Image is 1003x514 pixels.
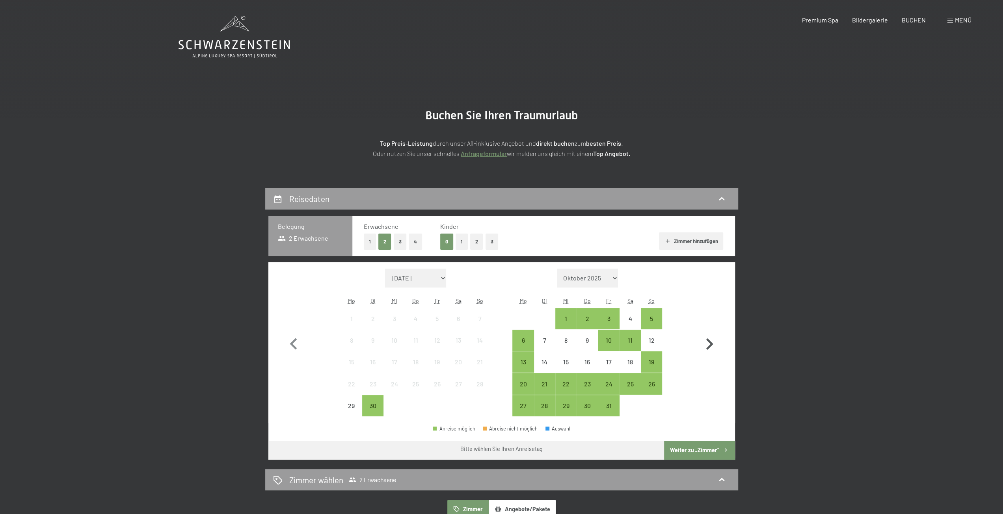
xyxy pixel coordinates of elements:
div: 5 [642,315,661,335]
div: Anreise nicht möglich [405,373,426,394]
div: 18 [406,359,426,379]
div: Sun Sep 21 2025 [469,351,490,373]
div: Anreise möglich [577,308,598,329]
abbr: Freitag [606,297,611,304]
div: Sat Oct 18 2025 [620,351,641,373]
div: Abreise nicht möglich [483,426,538,431]
div: Anreise nicht möglich [383,373,405,394]
div: Sat Sep 20 2025 [448,351,469,373]
div: Anreise nicht möglich [362,373,383,394]
div: Anreise möglich [641,373,662,394]
div: Sun Oct 05 2025 [641,308,662,329]
div: Tue Sep 09 2025 [362,330,383,351]
div: 27 [513,403,533,422]
div: 5 [427,315,447,335]
strong: Top Angebot. [593,150,630,157]
div: 22 [342,381,361,401]
div: 17 [384,359,404,379]
abbr: Freitag [434,297,439,304]
abbr: Dienstag [370,297,376,304]
div: Mon Oct 20 2025 [512,373,534,394]
abbr: Dienstag [542,297,547,304]
div: Thu Oct 30 2025 [577,395,598,416]
div: 13 [513,359,533,379]
strong: Top Preis-Leistung [380,139,433,147]
div: 30 [577,403,597,422]
div: Sun Oct 19 2025 [641,351,662,373]
div: Thu Oct 02 2025 [577,308,598,329]
h3: Belegung [278,222,343,231]
div: Anreise nicht möglich [620,308,641,329]
div: Anreise möglich [433,426,475,431]
div: 10 [384,337,404,357]
strong: besten Preis [586,139,621,147]
div: Anreise nicht möglich [383,351,405,373]
div: Anreise möglich [598,395,619,416]
div: Fri Oct 24 2025 [598,373,619,394]
div: Anreise nicht möglich [341,308,362,329]
div: 14 [470,337,489,357]
div: 1 [342,315,361,335]
div: Wed Oct 29 2025 [555,395,577,416]
div: 19 [427,359,447,379]
div: 7 [470,315,489,335]
div: 2 [363,315,383,335]
div: Anreise möglich [512,395,534,416]
button: 3 [486,234,499,250]
div: Tue Oct 14 2025 [534,351,555,373]
div: Anreise nicht möglich [426,351,448,373]
div: Anreise nicht möglich [448,351,469,373]
abbr: Montag [348,297,355,304]
div: 21 [535,381,555,401]
div: 9 [577,337,597,357]
div: Anreise nicht möglich [362,308,383,329]
abbr: Sonntag [648,297,655,304]
div: Anreise nicht möglich [555,351,577,373]
div: Tue Sep 02 2025 [362,308,383,329]
abbr: Donnerstag [412,297,419,304]
div: Sat Sep 06 2025 [448,308,469,329]
div: Anreise nicht möglich [448,330,469,351]
span: Buchen Sie Ihren Traumurlaub [425,108,578,122]
div: 14 [535,359,555,379]
div: Sun Oct 26 2025 [641,373,662,394]
div: Thu Oct 23 2025 [577,373,598,394]
p: durch unser All-inklusive Angebot und zum ! Oder nutzen Sie unser schnelles wir melden uns gleich... [305,138,699,158]
div: Anreise nicht möglich [469,330,490,351]
div: 19 [642,359,661,379]
div: 26 [427,381,447,401]
abbr: Montag [519,297,527,304]
div: Anreise möglich [641,308,662,329]
div: 9 [363,337,383,357]
div: Mon Oct 27 2025 [512,395,534,416]
div: Anreise möglich [598,308,619,329]
div: Sat Sep 13 2025 [448,330,469,351]
div: Mon Oct 06 2025 [512,330,534,351]
div: Auswahl [545,426,571,431]
abbr: Samstag [456,297,461,304]
div: Fri Oct 03 2025 [598,308,619,329]
div: 8 [342,337,361,357]
div: 3 [384,315,404,335]
div: 22 [556,381,576,401]
div: Wed Oct 01 2025 [555,308,577,329]
h2: Reisedaten [289,194,329,204]
button: Nächster Monat [698,269,721,417]
div: Anreise möglich [534,373,555,394]
div: Sun Sep 07 2025 [469,308,490,329]
div: Anreise möglich [620,373,641,394]
div: Anreise nicht möglich [469,351,490,373]
div: 18 [620,359,640,379]
div: Wed Sep 17 2025 [383,351,405,373]
div: 27 [448,381,468,401]
button: 1 [456,234,468,250]
div: Anreise nicht möglich [405,308,426,329]
div: 6 [448,315,468,335]
div: Tue Oct 07 2025 [534,330,555,351]
div: 10 [599,337,618,357]
div: 23 [363,381,383,401]
div: Tue Oct 28 2025 [534,395,555,416]
div: 12 [427,337,447,357]
div: Anreise möglich [512,373,534,394]
div: Anreise möglich [512,351,534,373]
